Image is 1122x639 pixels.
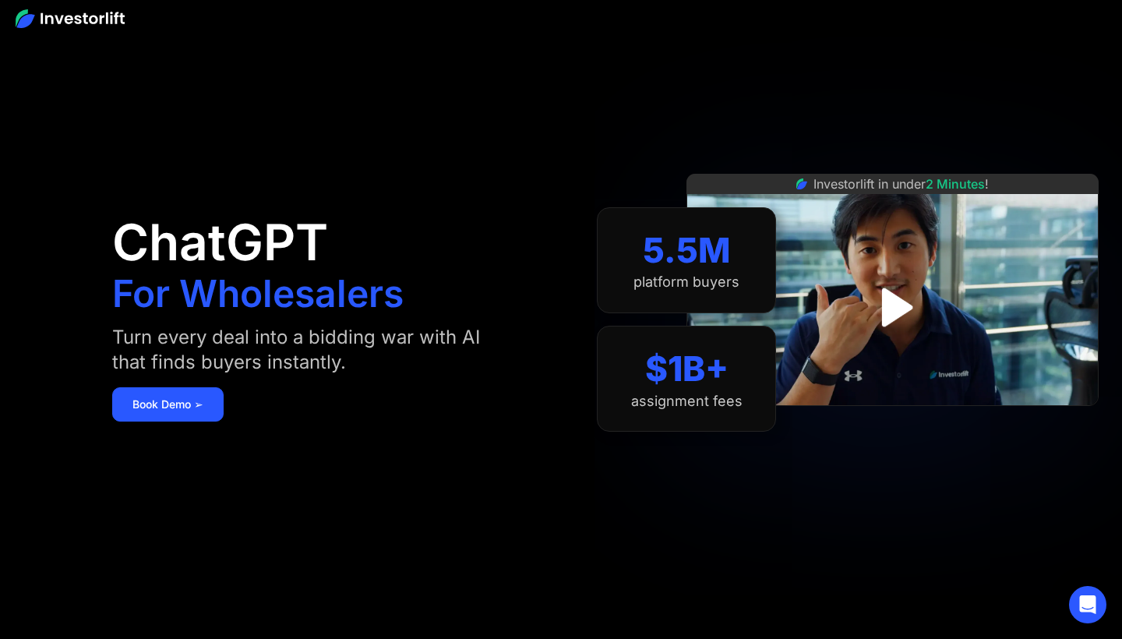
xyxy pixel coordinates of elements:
[926,176,985,192] span: 2 Minutes
[631,393,743,410] div: assignment fees
[858,273,927,342] a: open lightbox
[813,175,989,193] div: Investorlift in under !
[776,414,1010,432] iframe: Customer reviews powered by Trustpilot
[112,275,404,312] h1: For Wholesalers
[112,325,511,375] div: Turn every deal into a bidding war with AI that finds buyers instantly.
[633,274,739,291] div: platform buyers
[112,217,328,267] h1: ChatGPT
[1069,586,1106,623] div: Open Intercom Messenger
[643,230,731,271] div: 5.5M
[112,387,224,422] a: Book Demo ➢
[645,348,729,390] div: $1B+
